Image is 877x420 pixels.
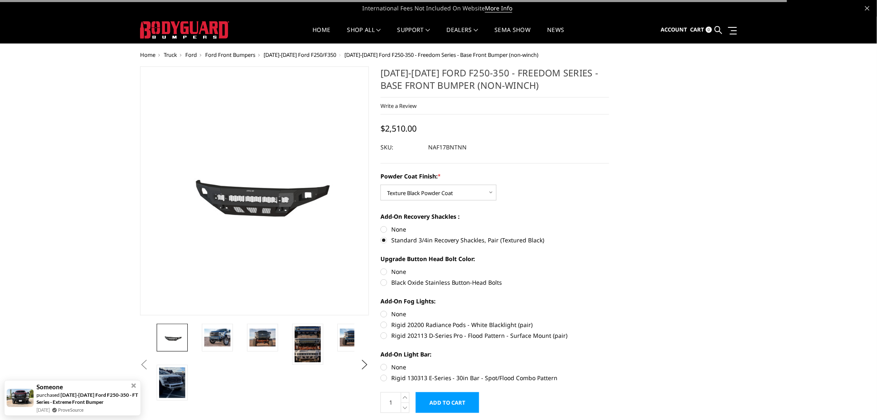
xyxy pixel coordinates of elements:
a: Write a Review [380,102,417,110]
label: Add-On Fog Lights: [380,297,609,305]
span: Account [661,26,688,33]
img: 2017-2022 Ford F250-350 - Freedom Series - Base Front Bumper (non-winch) [204,329,230,346]
span: $2,510.00 [380,123,417,134]
img: 2017-2022 Ford F250-350 - Freedom Series - Base Front Bumper (non-winch) [159,367,185,398]
label: Rigid 202113 D-Series Pro - Flood Pattern - Surface Mount (pair) [380,331,609,340]
label: Black Oxide Stainless Button-Head Bolts [380,278,609,287]
a: [DATE]-[DATE] Ford F250/F350 [264,51,336,59]
span: 0 [706,27,712,33]
a: Dealers [447,27,478,43]
label: None [380,310,609,318]
a: More Info [485,4,512,12]
a: shop all [347,27,381,43]
span: Cart [690,26,705,33]
iframe: Chat Widget [836,380,877,420]
a: Ford [185,51,197,59]
label: Upgrade Button Head Bolt Color: [380,254,609,263]
a: Account [661,19,688,41]
a: Home [140,51,155,59]
img: Multiple lighting options [295,326,321,362]
label: Powder Coat Finish: [380,172,609,181]
h1: [DATE]-[DATE] Ford F250-350 - Freedom Series - Base Front Bumper (non-winch) [380,66,609,98]
a: Ford Front Bumpers [205,51,255,59]
a: Truck [164,51,177,59]
a: 2017-2022 Ford F250-350 - Freedom Series - Base Front Bumper (non-winch) [140,66,369,315]
label: None [380,363,609,371]
dd: NAF17BNTNN [428,140,467,155]
dt: SKU: [380,140,422,155]
label: Rigid 20200 Radiance Pods - White Blacklight (pair) [380,320,609,329]
label: Add-On Light Bar: [380,350,609,359]
span: [DATE]-[DATE] Ford F250-350 - Freedom Series - Base Front Bumper (non-winch) [344,51,538,59]
img: 2017-2022 Ford F250-350 - Freedom Series - Base Front Bumper (non-winch) [250,329,276,346]
input: Add to Cart [416,392,479,413]
label: Rigid 130313 E-Series - 30in Bar - Spot/Flood Combo Pattern [380,374,609,382]
span: [DATE] [36,406,50,413]
label: Add-On Recovery Shackles : [380,212,609,221]
a: SEMA Show [494,27,531,43]
img: 2017-2022 Ford F250-350 - Freedom Series - Base Front Bumper (non-winch) [159,332,185,344]
button: Previous [138,359,150,371]
a: News [547,27,564,43]
a: Support [397,27,430,43]
a: Home [313,27,330,43]
label: Standard 3/4in Recovery Shackles, Pair (Textured Black) [380,236,609,244]
span: Someone [36,383,63,391]
span: purchased [36,392,60,398]
a: ProveSource [58,406,84,413]
label: None [380,267,609,276]
img: BODYGUARD BUMPERS [140,21,229,39]
a: [DATE]-[DATE] Ford F250-350 - FT Series - Extreme Front Bumper [36,392,138,405]
label: None [380,225,609,234]
a: Cart 0 [690,19,712,41]
button: Next [359,359,371,371]
img: 2017-2022 Ford F250-350 - Freedom Series - Base Front Bumper (non-winch) [340,329,366,346]
img: provesource social proof notification image [7,389,34,407]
